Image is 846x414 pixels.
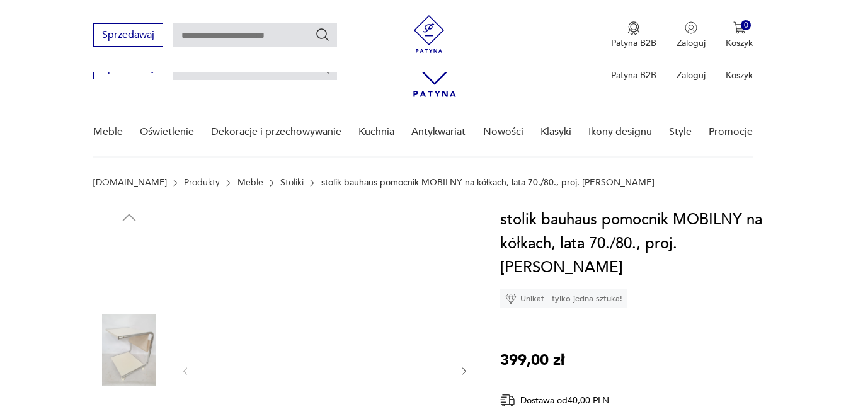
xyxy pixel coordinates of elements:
[140,108,194,156] a: Oświetlenie
[726,21,753,49] button: 0Koszyk
[726,69,753,81] p: Koszyk
[93,64,163,73] a: Sprzedawaj
[588,108,652,156] a: Ikony designu
[483,108,523,156] a: Nowości
[733,21,746,34] img: Ikona koszyka
[184,178,220,188] a: Produkty
[677,21,706,49] button: Zaloguj
[540,108,571,156] a: Klasyki
[709,108,753,156] a: Promocje
[93,233,165,305] img: Zdjęcie produktu stolik bauhaus pomocnik MOBILNY na kółkach, lata 70./80., proj. Thomas Jelinek
[93,178,167,188] a: [DOMAIN_NAME]
[500,289,627,308] div: Unikat - tylko jedna sztuka!
[321,178,655,188] p: stolik bauhaus pomocnik MOBILNY na kółkach, lata 70./80., proj. [PERSON_NAME]
[677,37,706,49] p: Zaloguj
[315,27,330,42] button: Szukaj
[611,37,656,49] p: Patyna B2B
[505,293,517,304] img: Ikona diamentu
[93,108,123,156] a: Meble
[93,23,163,47] button: Sprzedawaj
[611,21,656,49] a: Ikona medaluPatyna B2B
[93,314,165,386] img: Zdjęcie produktu stolik bauhaus pomocnik MOBILNY na kółkach, lata 70./80., proj. Thomas Jelinek
[500,208,764,280] h1: stolik bauhaus pomocnik MOBILNY na kółkach, lata 70./80., proj. [PERSON_NAME]
[669,108,692,156] a: Style
[500,393,651,408] div: Dostawa od 40,00 PLN
[237,178,263,188] a: Meble
[211,108,341,156] a: Dekoracje i przechowywanie
[411,108,466,156] a: Antykwariat
[93,32,163,40] a: Sprzedawaj
[280,178,304,188] a: Stoliki
[726,37,753,49] p: Koszyk
[685,21,697,34] img: Ikonka użytkownika
[741,20,752,31] div: 0
[500,348,564,372] p: 399,00 zł
[611,69,656,81] p: Patyna B2B
[611,21,656,49] button: Patyna B2B
[358,108,394,156] a: Kuchnia
[410,15,448,53] img: Patyna - sklep z meblami i dekoracjami vintage
[677,69,706,81] p: Zaloguj
[500,393,515,408] img: Ikona dostawy
[627,21,640,35] img: Ikona medalu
